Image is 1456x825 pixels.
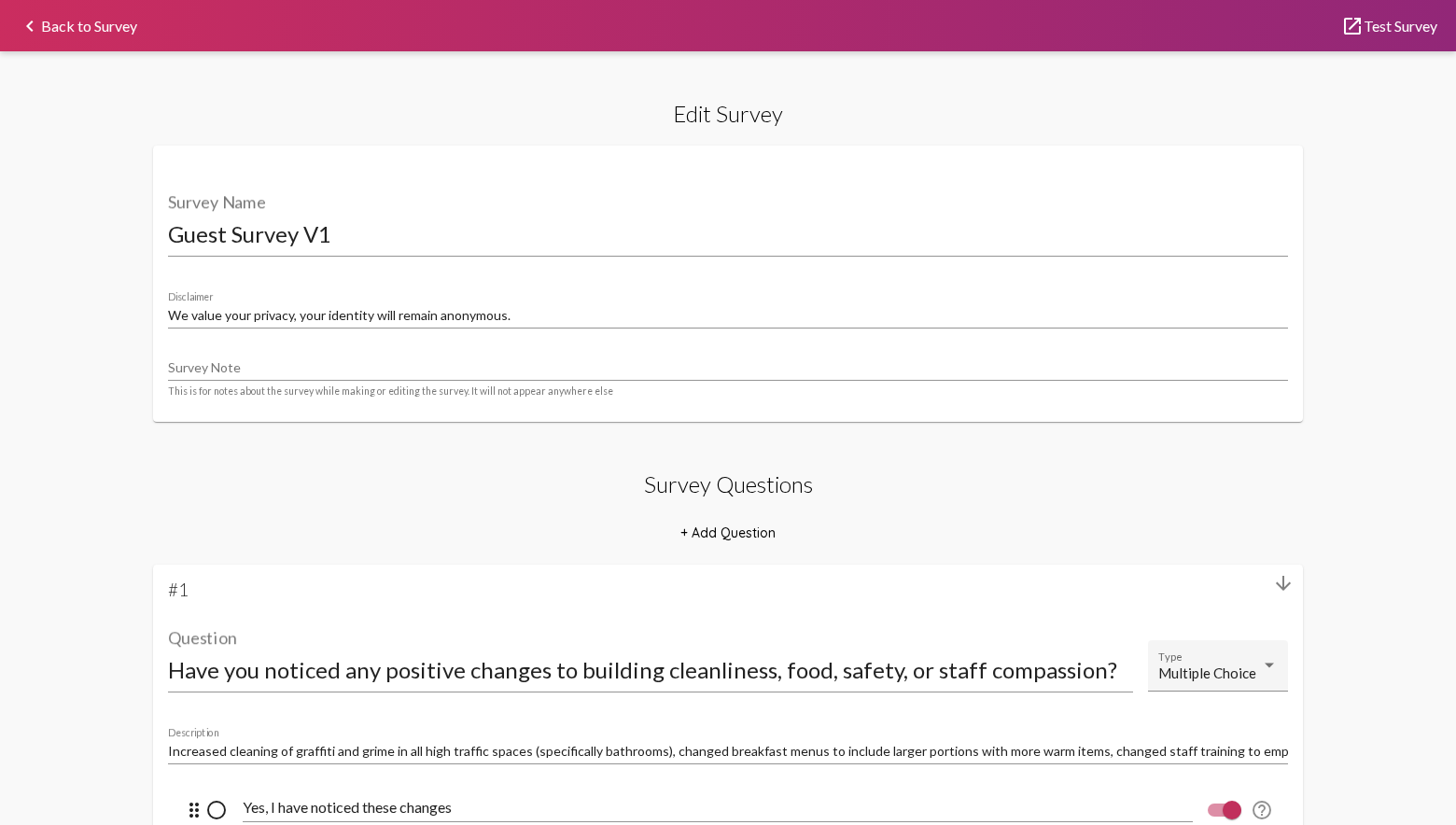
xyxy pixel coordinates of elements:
a: Test Survey [1341,19,1437,33]
mat-icon: help_outline [1251,799,1273,821]
h2: Survey Questions [644,470,813,497]
span: + Add Question [680,524,776,541]
button: + Add Question [665,516,791,550]
mat-icon: drag_indicator [183,799,205,821]
mat-icon: arrow_downward [1272,572,1295,594]
mat-icon: keyboard_arrow_left [19,15,41,37]
mat-select-trigger: Multiple Choice [1158,664,1256,681]
a: Back to Survey [19,19,137,33]
mat-icon: radio_button_unchecked [205,799,228,821]
mat-hint: This is for notes about the survey while making or editing the survey. It will not appear anywher... [168,386,613,398]
h3: #1 [168,580,1288,600]
h2: Edit Survey [673,100,783,127]
mat-icon: launch [1341,15,1364,37]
